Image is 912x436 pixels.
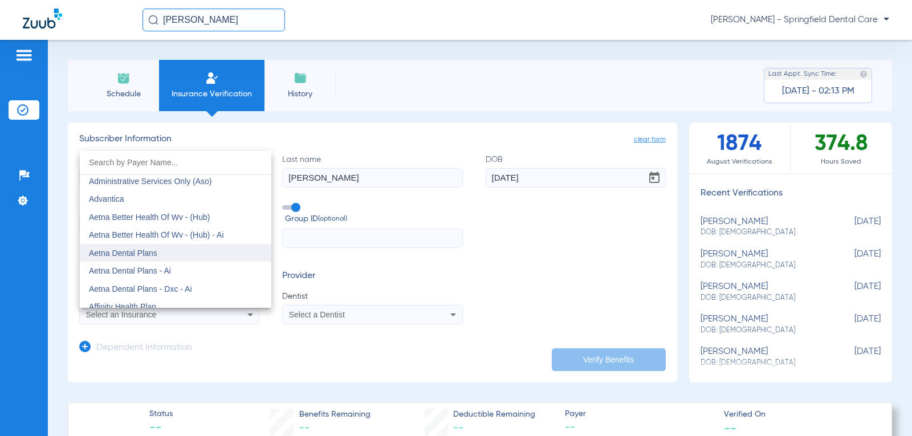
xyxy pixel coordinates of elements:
[89,177,212,186] span: Administrative Services Only (Aso)
[89,248,157,258] span: Aetna Dental Plans
[80,151,271,174] input: dropdown search
[89,213,210,222] span: Aetna Better Health Of Wv - (Hub)
[89,230,224,239] span: Aetna Better Health Of Wv - (Hub) - Ai
[89,266,171,275] span: Aetna Dental Plans - Ai
[89,284,192,294] span: Aetna Dental Plans - Dxc - Ai
[89,302,156,311] span: Affinity Health Plan
[89,194,124,203] span: Advantica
